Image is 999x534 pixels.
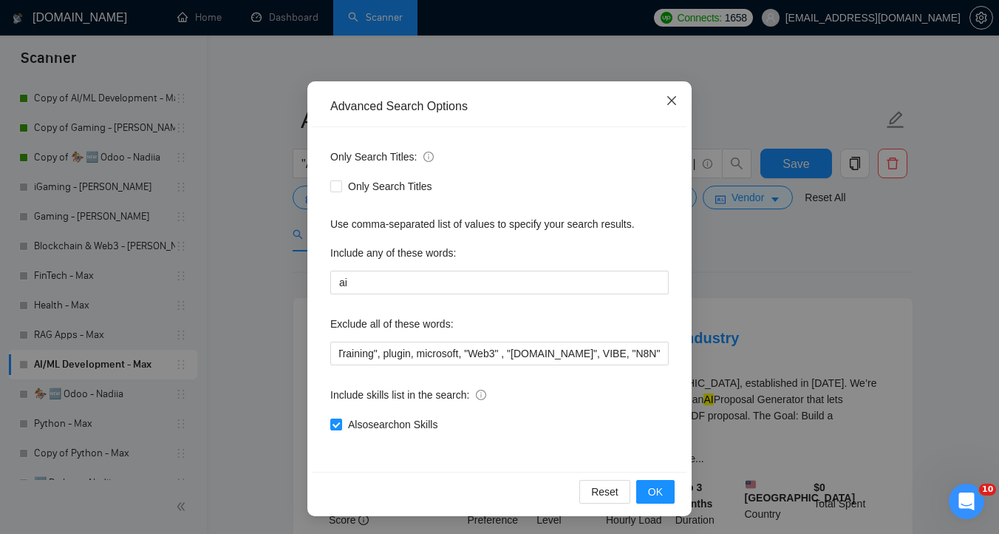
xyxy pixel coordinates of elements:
span: info-circle [476,390,486,400]
span: Only Search Titles [342,178,438,195]
span: Include skills list in the search: [330,387,486,403]
span: 10 [979,484,996,496]
span: close [666,95,678,107]
button: Close [652,81,692,121]
span: Also search on Skills [342,416,443,433]
button: OK [636,480,675,504]
iframe: Intercom live chat [949,484,984,519]
span: Only Search Titles: [330,149,434,165]
div: Use comma-separated list of values to specify your search results. [330,216,669,232]
span: Reset [591,484,618,500]
div: Advanced Search Options [330,98,669,115]
span: OK [648,484,663,500]
button: Reset [579,480,630,504]
span: info-circle [423,152,434,162]
label: Exclude all of these words: [330,312,454,336]
label: Include any of these words: [330,241,456,265]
